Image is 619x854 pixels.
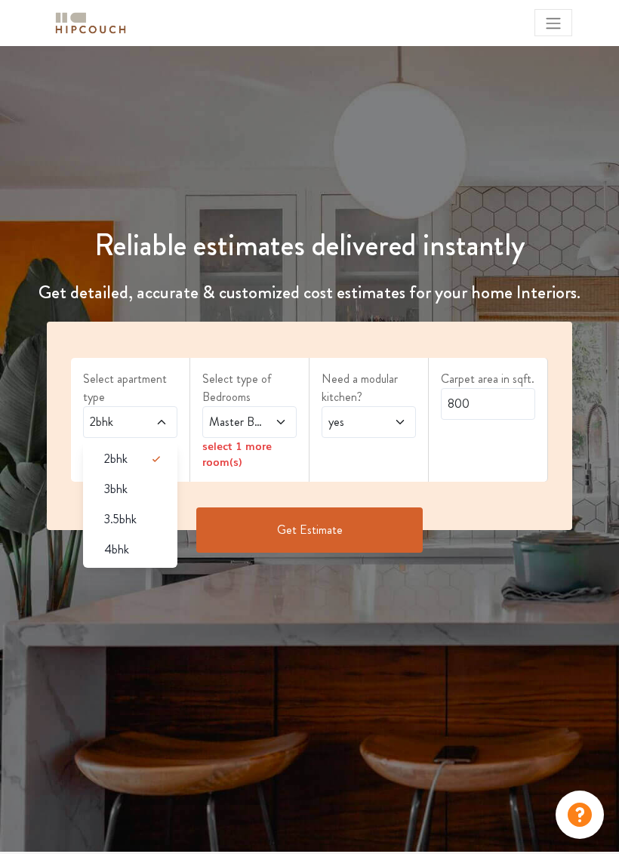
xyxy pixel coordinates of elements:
input: Enter area sqft [441,388,535,420]
h4: Get detailed, accurate & customized cost estimates for your home Interiors. [9,282,610,304]
span: yes [325,413,386,431]
span: 3bhk [104,480,128,498]
label: Select type of Bedrooms [202,370,297,406]
span: logo-horizontal.svg [53,6,128,40]
h1: Reliable estimates delivered instantly [9,227,610,264]
span: 2bhk [104,450,128,468]
span: 4bhk [104,541,129,559]
span: 2bhk [87,413,147,431]
span: 3.5bhk [104,510,137,529]
label: Select apartment type [83,370,177,406]
div: select 1 more room(s) [202,438,297,470]
span: Master Bedroom [206,413,266,431]
button: Get Estimate [196,507,423,553]
button: Toggle navigation [534,9,572,36]
label: Carpet area in sqft. [441,370,535,388]
label: Need a modular kitchen? [322,370,416,406]
img: logo-horizontal.svg [53,10,128,36]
